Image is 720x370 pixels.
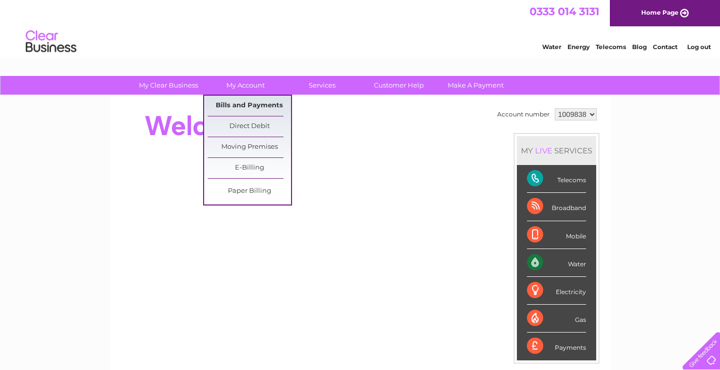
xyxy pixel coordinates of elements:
a: Direct Debit [208,116,291,137]
a: 0333 014 3131 [530,5,599,18]
a: Services [280,76,364,95]
a: My Account [204,76,287,95]
a: E-Billing [208,158,291,178]
a: Blog [632,43,647,51]
a: Water [542,43,561,51]
div: Water [527,249,586,277]
div: Gas [527,305,586,333]
a: My Clear Business [127,76,210,95]
a: Bills and Payments [208,96,291,116]
img: logo.png [25,26,77,57]
a: Telecoms [596,43,626,51]
div: Broadband [527,193,586,221]
a: Customer Help [357,76,441,95]
div: Clear Business is a trading name of Verastar Limited (registered in [GEOGRAPHIC_DATA] No. 3667643... [122,6,599,49]
div: Electricity [527,277,586,305]
div: Telecoms [527,165,586,193]
div: Mobile [527,221,586,249]
div: LIVE [533,146,554,155]
a: Make A Payment [434,76,517,95]
div: MY SERVICES [517,136,596,165]
a: Energy [567,43,590,51]
div: Payments [527,333,586,360]
a: Paper Billing [208,181,291,201]
td: Account number [495,106,552,123]
a: Contact [653,43,678,51]
a: Moving Premises [208,137,291,157]
a: Log out [687,43,711,51]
